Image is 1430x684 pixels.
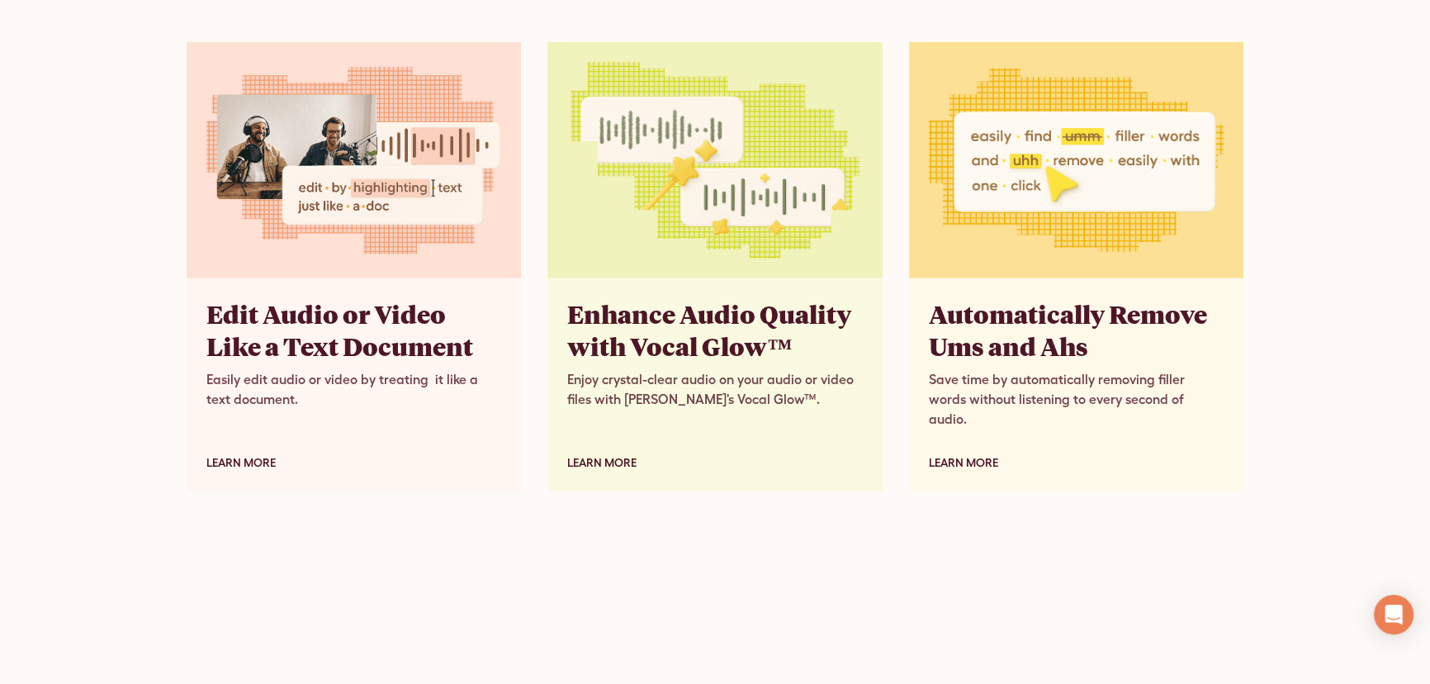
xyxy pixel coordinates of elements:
h3: Edit Audio or Video Like a Text Document [206,298,501,363]
div: LEARN MORE [929,454,1224,472]
div: Save time by automatically removing filler words without listening to every second of audio. [929,369,1224,429]
div: Enjoy crystal-clear audio on your audio or video files with [PERSON_NAME]'s Vocal Glow™. [567,369,862,409]
a: Enhance Audio Quality with Vocal Glow™Enjoy crystal-clear audio on your audio or video files with... [547,42,882,492]
div: Open Intercom Messenger [1374,595,1413,634]
h3: Automatically Remove Ums and Ahs [929,298,1224,363]
a: Automatically Remove Ums and AhsSave time by automatically removing filler words without listenin... [909,42,1243,492]
div: LEARN MORE [567,454,862,472]
div: Easily edit audio or video by treating it like a text document. [206,369,501,409]
div: LEARN MORE [206,454,501,472]
a: Edit Audio or Video Like a Text DocumentEasily edit audio or video by treating it like a text doc... [187,42,521,492]
h3: Enhance Audio Quality with Vocal Glow™ [567,298,862,363]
